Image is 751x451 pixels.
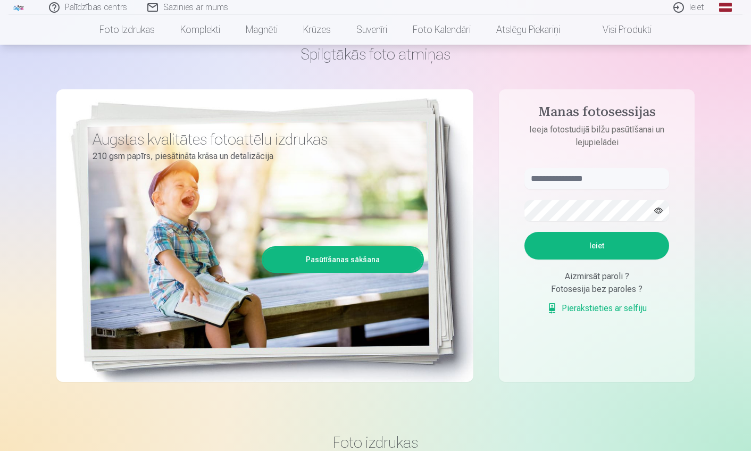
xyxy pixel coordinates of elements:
h3: Augstas kvalitātes fotoattēlu izdrukas [93,130,416,149]
a: Foto kalendāri [400,15,483,45]
a: Komplekti [168,15,233,45]
a: Foto izdrukas [87,15,168,45]
a: Pierakstieties ar selfiju [547,302,647,315]
p: Ieeja fotostudijā bilžu pasūtīšanai un lejupielādei [514,123,680,149]
a: Atslēgu piekariņi [483,15,573,45]
a: Magnēti [233,15,290,45]
img: /fa1 [13,4,24,11]
a: Visi produkti [573,15,664,45]
h1: Spilgtākās foto atmiņas [56,45,695,64]
div: Aizmirsāt paroli ? [524,270,669,283]
a: Krūzes [290,15,344,45]
a: Pasūtīšanas sākšana [263,248,422,271]
button: Ieiet [524,232,669,260]
h4: Manas fotosessijas [514,104,680,123]
div: Fotosesija bez paroles ? [524,283,669,296]
p: 210 gsm papīrs, piesātināta krāsa un detalizācija [93,149,416,164]
a: Suvenīri [344,15,400,45]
